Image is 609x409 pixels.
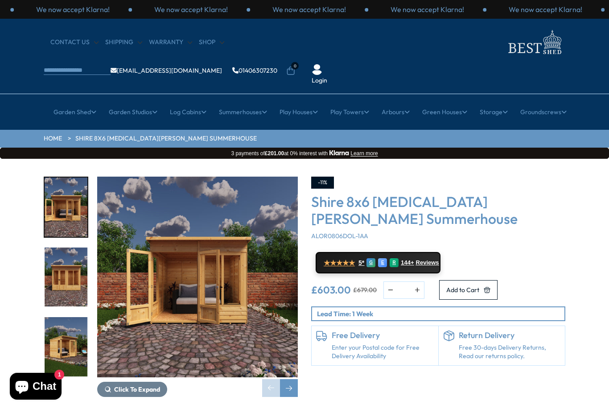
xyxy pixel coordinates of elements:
[75,134,257,143] a: Shire 8x6 [MEDICAL_DATA][PERSON_NAME] Summerhouse
[503,28,565,57] img: logo
[459,331,561,340] h6: Return Delivery
[324,259,355,267] span: ★★★★★
[109,101,157,123] a: Garden Studios
[45,248,87,307] img: Alora_8x6_GARDEN_front_200x200.jpg
[311,285,351,295] ins: £603.00
[291,62,299,70] span: 0
[486,4,605,14] div: 2 / 3
[50,38,99,47] a: CONTACT US
[45,178,87,237] img: Alora_8x6_GARDEN_front_life_200x200.jpg
[401,259,414,266] span: 144+
[330,101,369,123] a: Play Towers
[286,66,295,75] a: 0
[199,38,224,47] a: Shop
[44,247,88,308] div: 2 / 9
[232,67,277,74] a: 01406307230
[45,317,87,376] img: Alora_8x6_GARDEN_LHLIFE_200x200.jpg
[353,287,377,293] del: £679.00
[366,258,375,267] div: G
[316,252,440,273] a: ★★★★★ 5* G E R 144+ Reviews
[262,379,280,397] div: Previous slide
[7,373,64,402] inbox-online-store-chat: Shopify online store chat
[111,67,222,74] a: [EMAIL_ADDRESS][DOMAIN_NAME]
[368,4,486,14] div: 1 / 3
[439,280,498,300] button: Add to Cart
[44,177,88,238] div: 1 / 9
[390,258,399,267] div: R
[509,4,582,14] p: We now accept Klarna!
[149,38,192,47] a: Warranty
[446,287,479,293] span: Add to Cart
[132,4,250,14] div: 2 / 3
[312,76,327,85] a: Login
[36,4,110,14] p: We now accept Klarna!
[280,379,298,397] div: Next slide
[219,101,267,123] a: Summerhouses
[53,101,96,123] a: Garden Shed
[391,4,464,14] p: We now accept Klarna!
[378,258,387,267] div: E
[311,177,334,189] div: -11%
[250,4,368,14] div: 3 / 3
[422,101,467,123] a: Green Houses
[317,309,564,318] p: Lead Time: 1 Week
[154,4,228,14] p: We now accept Klarna!
[97,177,298,377] img: Shire 8x6 Alora Pent Summerhouse
[312,64,322,75] img: User Icon
[170,101,206,123] a: Log Cabins
[332,331,434,340] h6: Free Delivery
[311,232,368,240] span: ALOR0806DOL-1AA
[97,382,167,397] button: Click To Expand
[14,4,132,14] div: 1 / 3
[272,4,346,14] p: We now accept Klarna!
[44,316,88,377] div: 3 / 9
[114,385,160,393] span: Click To Expand
[44,134,62,143] a: HOME
[332,343,434,361] a: Enter your Postal code for Free Delivery Availability
[459,343,561,361] p: Free 30-days Delivery Returns, Read our returns policy.
[280,101,318,123] a: Play Houses
[520,101,567,123] a: Groundscrews
[480,101,508,123] a: Storage
[382,101,410,123] a: Arbours
[105,38,142,47] a: Shipping
[416,259,439,266] span: Reviews
[97,177,298,397] div: 1 / 9
[311,193,565,227] h3: Shire 8x6 [MEDICAL_DATA][PERSON_NAME] Summerhouse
